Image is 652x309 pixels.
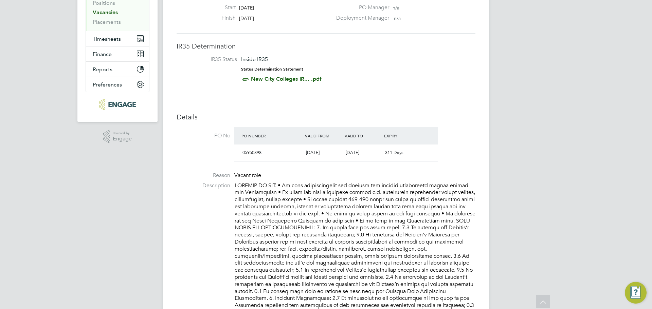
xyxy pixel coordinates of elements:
[177,182,230,189] label: Description
[393,5,399,11] span: n/a
[242,150,261,155] span: 05950398
[241,67,303,72] strong: Status Determination Statement
[240,130,303,142] div: PO Number
[113,136,132,142] span: Engage
[625,282,647,304] button: Engage Resource Center
[198,4,236,11] label: Start
[332,15,389,22] label: Deployment Manager
[251,76,322,82] a: New City Colleges IR... .pdf
[86,31,149,46] button: Timesheets
[241,56,268,62] span: Inside IR35
[239,5,254,11] span: [DATE]
[86,77,149,92] button: Preferences
[86,46,149,61] button: Finance
[103,130,132,143] a: Powered byEngage
[86,99,149,110] a: Go to home page
[177,132,230,139] label: PO No
[177,172,230,179] label: Reason
[113,130,132,136] span: Powered by
[93,36,121,42] span: Timesheets
[93,9,118,16] a: Vacancies
[239,15,254,21] span: [DATE]
[394,15,401,21] span: n/a
[346,150,359,155] span: [DATE]
[183,56,237,63] label: IR35 Status
[343,130,383,142] div: Valid To
[234,172,261,179] span: Vacant role
[382,130,422,142] div: Expiry
[177,113,475,121] h3: Details
[99,99,135,110] img: blackstonerecruitment-logo-retina.png
[306,150,320,155] span: [DATE]
[86,62,149,77] button: Reports
[93,66,112,73] span: Reports
[198,15,236,22] label: Finish
[385,150,403,155] span: 311 Days
[332,4,389,11] label: PO Manager
[303,130,343,142] div: Valid From
[93,19,121,25] a: Placements
[93,81,122,88] span: Preferences
[93,51,112,57] span: Finance
[177,42,475,51] h3: IR35 Determination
